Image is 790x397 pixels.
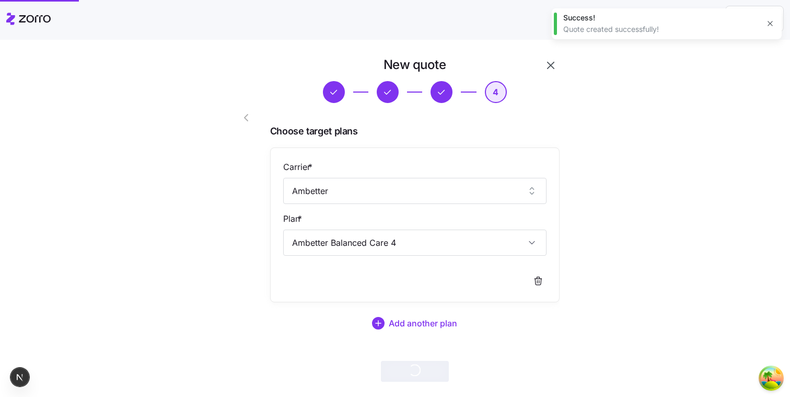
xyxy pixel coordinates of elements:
[270,124,560,139] span: Choose target plans
[389,317,457,330] span: Add another plan
[563,24,759,35] div: Quote created successfully!
[283,212,304,225] label: Plan
[384,56,446,73] h1: New quote
[283,230,547,256] input: Select a plan
[270,311,560,336] button: Add another plan
[563,13,759,23] div: Success!
[485,81,507,103] button: 4
[283,161,315,174] label: Carrier
[372,317,385,330] svg: add icon
[283,178,547,204] input: Select a carrier
[761,368,782,389] button: Open Tanstack query devtools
